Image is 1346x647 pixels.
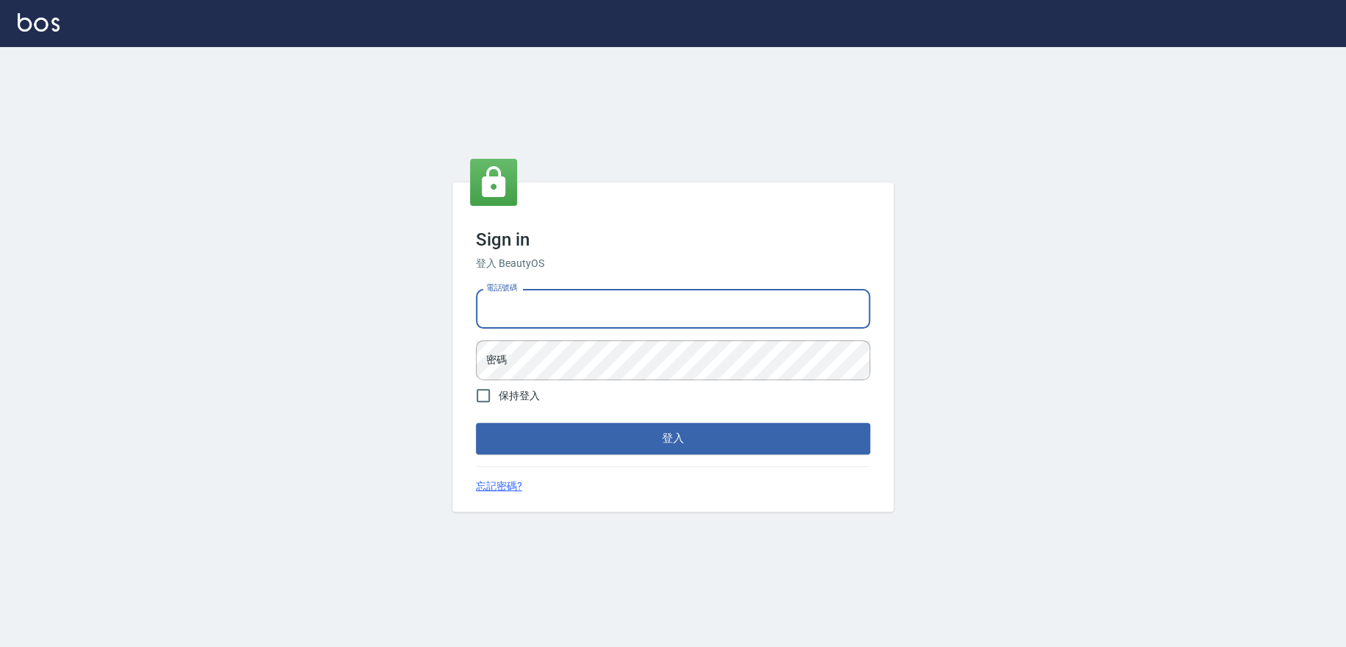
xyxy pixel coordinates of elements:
[476,256,870,271] h6: 登入 BeautyOS
[476,229,870,250] h3: Sign in
[476,479,522,494] a: 忘記密碼?
[18,13,60,32] img: Logo
[499,388,540,404] span: 保持登入
[486,282,517,293] label: 電話號碼
[476,423,870,454] button: 登入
